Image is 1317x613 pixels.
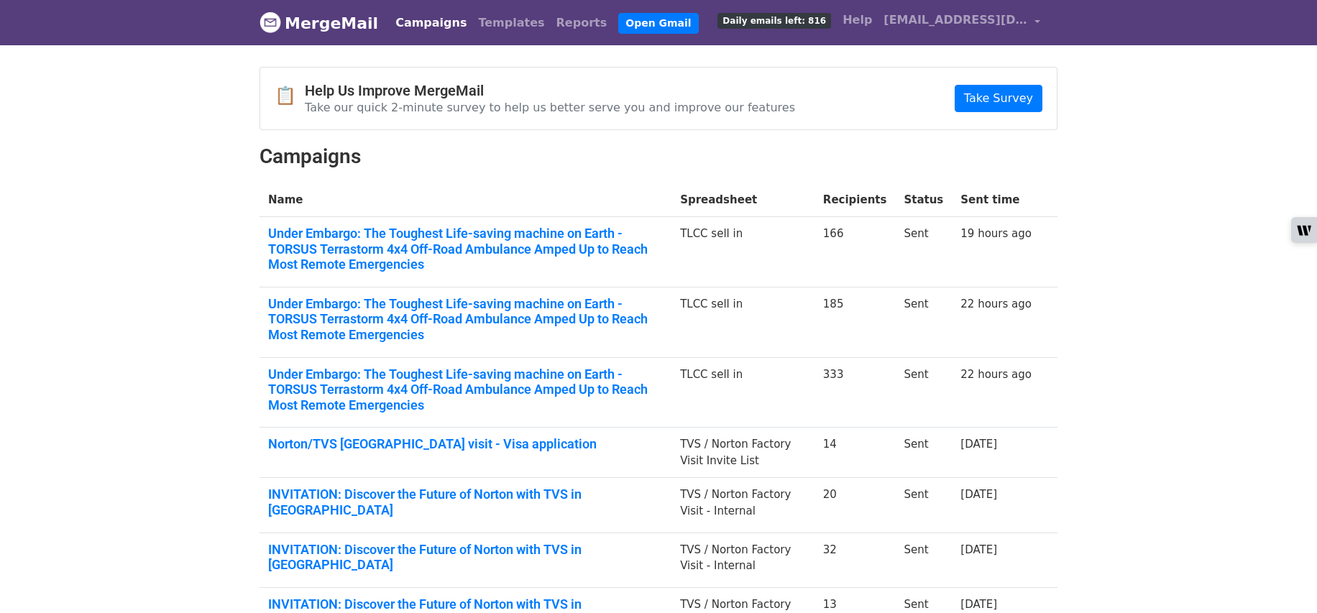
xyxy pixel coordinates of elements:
td: TVS / Norton Factory Visit - Internal [671,533,814,587]
td: 20 [814,478,896,533]
a: 22 hours ago [960,298,1032,310]
a: [EMAIL_ADDRESS][DOMAIN_NAME] [878,6,1046,40]
a: Under Embargo: The Toughest Life-saving machine on Earth - TORSUS Terrastorm 4x4 Off-Road Ambulan... [268,367,663,413]
td: Sent [895,428,952,478]
a: [DATE] [960,598,997,611]
a: [DATE] [960,488,997,501]
a: Reports [551,9,613,37]
a: MergeMail [260,8,378,38]
td: 14 [814,428,896,478]
a: Under Embargo: The Toughest Life-saving machine on Earth - TORSUS Terrastorm 4x4 Off-Road Ambulan... [268,226,663,272]
a: INVITATION: Discover the Future of Norton with TVS in [GEOGRAPHIC_DATA] [268,487,663,517]
a: Templates [472,9,550,37]
td: Sent [895,533,952,587]
th: Recipients [814,183,896,217]
a: Take Survey [955,85,1042,112]
a: Campaigns [390,9,472,37]
a: Help [837,6,878,34]
a: [DATE] [960,438,997,451]
h2: Campaigns [260,144,1057,169]
td: 32 [814,533,896,587]
h4: Help Us Improve MergeMail [305,82,795,99]
a: 19 hours ago [960,227,1032,240]
p: Take our quick 2-minute survey to help us better serve you and improve our features [305,100,795,115]
td: TLCC sell in [671,357,814,428]
span: 📋 [275,86,305,106]
td: Sent [895,217,952,287]
a: Open Gmail [618,13,698,34]
td: 166 [814,217,896,287]
td: 185 [814,287,896,357]
th: Name [260,183,671,217]
td: TVS / Norton Factory Visit - Internal [671,478,814,533]
a: Daily emails left: 816 [712,6,837,34]
a: [DATE] [960,543,997,556]
a: INVITATION: Discover the Future of Norton with TVS in [GEOGRAPHIC_DATA] [268,542,663,573]
td: Sent [895,357,952,428]
td: Sent [895,287,952,357]
td: Sent [895,478,952,533]
a: Norton/TVS [GEOGRAPHIC_DATA] visit - Visa application [268,436,663,452]
td: TVS / Norton Factory Visit Invite List [671,428,814,478]
th: Spreadsheet [671,183,814,217]
a: 22 hours ago [960,368,1032,381]
a: Under Embargo: The Toughest Life-saving machine on Earth - TORSUS Terrastorm 4x4 Off-Road Ambulan... [268,296,663,343]
th: Sent time [952,183,1040,217]
td: TLCC sell in [671,217,814,287]
span: [EMAIL_ADDRESS][DOMAIN_NAME] [884,11,1027,29]
th: Status [895,183,952,217]
td: 333 [814,357,896,428]
span: Daily emails left: 816 [717,13,831,29]
td: TLCC sell in [671,287,814,357]
img: MergeMail logo [260,11,281,33]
